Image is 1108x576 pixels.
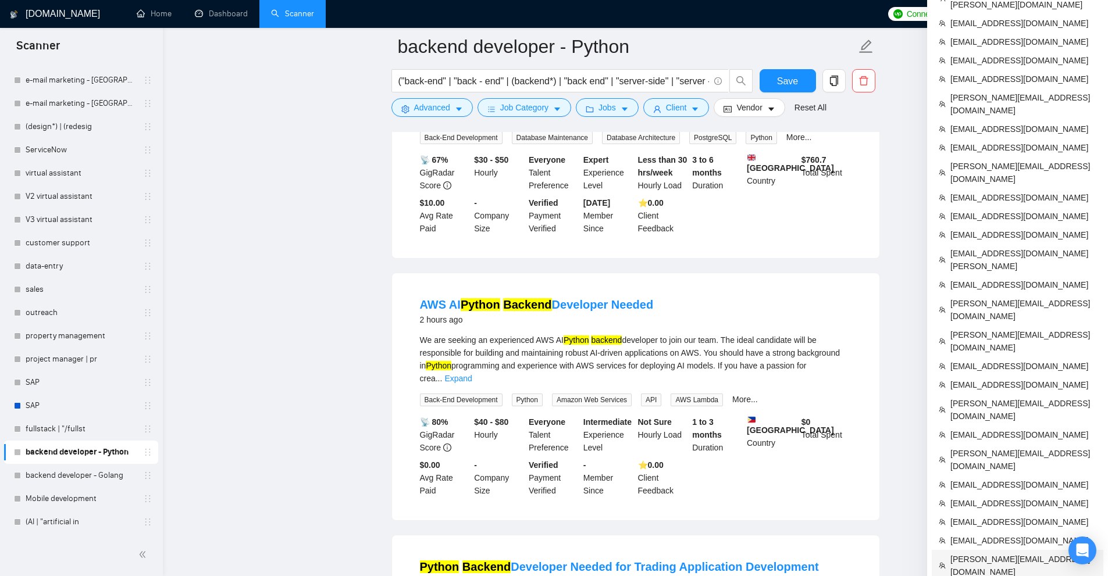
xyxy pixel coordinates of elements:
[638,155,687,177] b: Less than 30 hrs/week
[143,378,152,387] span: holder
[26,301,136,324] a: outreach
[26,278,136,301] a: sales
[26,162,136,185] a: virtual assistant
[950,191,1096,204] span: [EMAIL_ADDRESS][DOMAIN_NAME]
[26,417,136,441] a: fullstack | "/fullst
[420,417,448,427] b: 📡 80%
[950,73,1096,85] span: [EMAIL_ADDRESS][DOMAIN_NAME]
[939,76,946,83] span: team
[418,153,472,192] div: GigRadar Score
[418,416,472,454] div: GigRadar Score
[583,198,610,207] b: [DATE]
[747,153,834,173] b: [GEOGRAPHIC_DATA]
[512,131,593,144] span: Database Maintenance
[420,155,448,164] b: 📡 67%
[564,335,589,345] mark: Python
[591,335,622,345] mark: backend
[420,560,819,573] a: Python BackendDeveloper Needed for Trading Application Development
[553,105,561,113] span: caret-down
[472,196,526,235] div: Company Size
[714,77,722,85] span: info-circle
[598,101,616,114] span: Jobs
[143,192,152,201] span: holder
[576,98,639,117] button: folderJobscaret-down
[26,92,136,115] a: e-mail marketing - [GEOGRAPHIC_DATA]
[472,416,526,454] div: Hourly
[474,155,508,164] b: $30 - $50
[503,298,551,311] mark: Backend
[461,298,500,311] mark: Python
[858,39,874,54] span: edit
[767,105,775,113] span: caret-down
[420,393,503,406] span: Back-End Development
[478,98,571,117] button: barsJob Categorycaret-down
[939,38,946,45] span: team
[714,98,785,117] button: idcardVendorcaret-down
[143,471,152,480] span: holder
[583,155,609,164] b: Expert
[26,324,136,348] a: property management
[526,196,581,235] div: Payment Verified
[689,131,736,144] span: PostgreSQL
[950,123,1096,135] span: [EMAIL_ADDRESS][DOMAIN_NAME]
[777,74,798,88] span: Save
[653,105,661,113] span: user
[500,101,548,114] span: Job Category
[143,145,152,155] span: holder
[526,416,581,454] div: Talent Preference
[746,131,776,144] span: Python
[10,5,18,24] img: logo
[26,185,136,208] a: V2 virtual assistant
[950,54,1096,67] span: [EMAIL_ADDRESS][DOMAIN_NAME]
[143,262,152,271] span: holder
[420,198,445,207] b: $10.00
[444,374,472,383] a: Expand
[638,417,672,427] b: Not Sure
[950,534,1096,547] span: [EMAIL_ADDRESS][DOMAIN_NAME]
[420,334,852,385] div: We are seeking an experienced AWS AI developer to join our team. The ideal candidate will be resp...
[1068,536,1096,564] div: Open Intercom Messenger
[436,374,443,383] span: ...
[391,98,473,117] button: settingAdvancedcaret-down
[939,306,946,313] span: team
[801,417,811,427] b: $ 0
[939,169,946,176] span: team
[420,460,440,470] b: $0.00
[143,355,152,364] span: holder
[939,562,946,569] span: team
[795,101,826,114] a: Reset All
[638,460,664,470] b: ⭐️ 0.00
[26,138,136,162] a: ServiceNow
[474,460,477,470] b: -
[26,464,136,487] a: backend developer - Golang
[939,213,946,220] span: team
[474,198,477,207] b: -
[420,560,459,573] mark: Python
[666,101,687,114] span: Client
[512,393,543,406] span: Python
[636,196,690,235] div: Client Feedback
[581,153,636,192] div: Experience Level
[939,126,946,133] span: team
[823,76,845,86] span: copy
[950,228,1096,241] span: [EMAIL_ADDRESS][DOMAIN_NAME]
[730,76,752,86] span: search
[581,196,636,235] div: Member Since
[939,381,946,388] span: team
[747,416,756,424] img: 🇵🇭
[143,448,152,457] span: holder
[950,447,1096,473] span: [PERSON_NAME][EMAIL_ADDRESS][DOMAIN_NAME]
[939,231,946,238] span: team
[732,395,758,404] a: More...
[26,115,136,138] a: (design*) | (redesig
[581,416,636,454] div: Experience Level
[529,155,565,164] b: Everyone
[852,69,875,92] button: delete
[443,181,451,189] span: info-circle
[143,517,152,527] span: holder
[950,141,1096,154] span: [EMAIL_ADDRESS][DOMAIN_NAME]
[26,441,136,464] a: backend developer - Python
[26,348,136,371] a: project manager | pr
[641,393,661,406] span: API
[950,35,1096,48] span: [EMAIL_ADDRESS][DOMAIN_NAME]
